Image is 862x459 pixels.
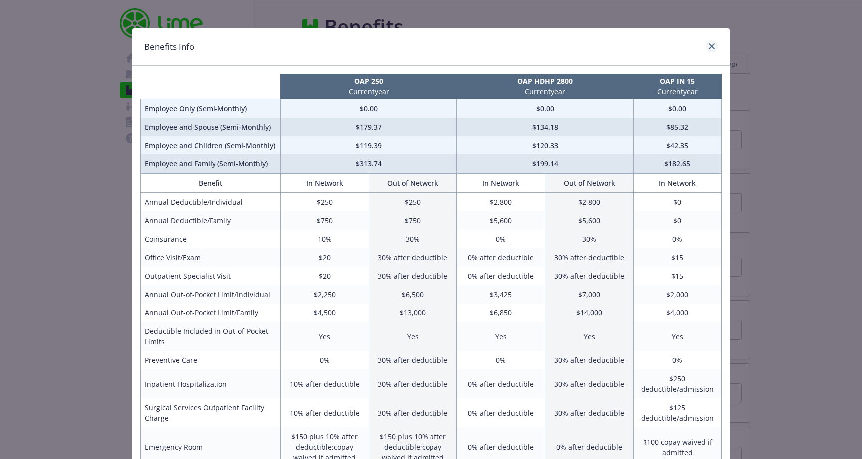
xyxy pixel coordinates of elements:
td: $6,500 [369,285,457,304]
td: 0% after deductible [457,369,545,398]
p: Current year [636,86,720,97]
td: 30% after deductible [369,398,457,427]
td: Employee and Children (Semi-Monthly) [141,136,281,154]
td: $3,425 [457,285,545,304]
td: $0.00 [634,99,722,118]
td: $42.35 [634,136,722,154]
td: $250 [280,193,369,212]
td: $313.74 [280,154,457,173]
td: Outpatient Specialist Visit [141,267,281,285]
td: Yes [457,322,545,351]
td: 0% after deductible [457,267,545,285]
td: Annual Deductible/Family [141,211,281,230]
td: 30% after deductible [369,267,457,285]
td: Annual Out-of-Pocket Limit/Family [141,304,281,322]
td: $182.65 [634,154,722,173]
td: Employee and Family (Semi-Monthly) [141,154,281,173]
td: $0.00 [457,99,634,118]
td: Annual Out-of-Pocket Limit/Individual [141,285,281,304]
td: 30% [545,230,634,248]
td: 30% after deductible [369,369,457,398]
td: $250 [369,193,457,212]
td: $20 [280,267,369,285]
td: $7,000 [545,285,634,304]
td: $119.39 [280,136,457,154]
td: $5,600 [457,211,545,230]
td: Yes [545,322,634,351]
th: In Network [634,174,722,193]
td: 30% after deductible [369,351,457,369]
h1: Benefits Info [144,40,194,53]
p: Current year [282,86,455,97]
td: Employee Only (Semi-Monthly) [141,99,281,118]
td: 30% after deductible [545,369,634,398]
td: 0% [280,351,369,369]
p: OAP HDHP 2800 [459,76,632,86]
td: $2,800 [545,193,634,212]
td: $120.33 [457,136,634,154]
td: $2,800 [457,193,545,212]
td: $750 [280,211,369,230]
td: 30% after deductible [545,398,634,427]
th: intentionally left blank [141,74,281,99]
td: 30% after deductible [545,267,634,285]
td: 30% after deductible [545,351,634,369]
th: Benefit [141,174,281,193]
td: Annual Deductible/Individual [141,193,281,212]
td: 30% after deductible [545,248,634,267]
td: $134.18 [457,118,634,136]
td: 0% [634,351,722,369]
td: $20 [280,248,369,267]
td: 0% [457,230,545,248]
td: 0% after deductible [457,398,545,427]
td: $14,000 [545,304,634,322]
td: $0 [634,211,722,230]
td: $6,850 [457,304,545,322]
td: $13,000 [369,304,457,322]
td: $199.14 [457,154,634,173]
td: Inpatient Hospitalization [141,369,281,398]
td: $0 [634,193,722,212]
th: Out of Network [369,174,457,193]
td: Deductible Included in Out-of-Pocket Limits [141,322,281,351]
td: 0% [457,351,545,369]
td: $250 deductible/admission [634,369,722,398]
td: 30% [369,230,457,248]
p: OAP IN 15 [636,76,720,86]
td: $125 deductible/admission [634,398,722,427]
td: $5,600 [545,211,634,230]
td: 30% after deductible [369,248,457,267]
th: In Network [280,174,369,193]
td: 10% after deductible [280,398,369,427]
a: close [706,40,718,52]
td: 10% [280,230,369,248]
td: Yes [280,322,369,351]
td: 0% after deductible [457,248,545,267]
td: Office Visit/Exam [141,248,281,267]
td: Coinsurance [141,230,281,248]
p: Current year [459,86,632,97]
td: $15 [634,248,722,267]
th: In Network [457,174,545,193]
td: $4,500 [280,304,369,322]
td: Preventive Care [141,351,281,369]
th: Out of Network [545,174,634,193]
td: $179.37 [280,118,457,136]
td: $85.32 [634,118,722,136]
td: Yes [634,322,722,351]
td: 10% after deductible [280,369,369,398]
td: $2,000 [634,285,722,304]
td: Yes [369,322,457,351]
td: 0% [634,230,722,248]
td: $15 [634,267,722,285]
p: OAP 250 [282,76,455,86]
td: $750 [369,211,457,230]
td: $2,250 [280,285,369,304]
td: $4,000 [634,304,722,322]
td: Employee and Spouse (Semi-Monthly) [141,118,281,136]
td: $0.00 [280,99,457,118]
td: Surgical Services Outpatient Facility Charge [141,398,281,427]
